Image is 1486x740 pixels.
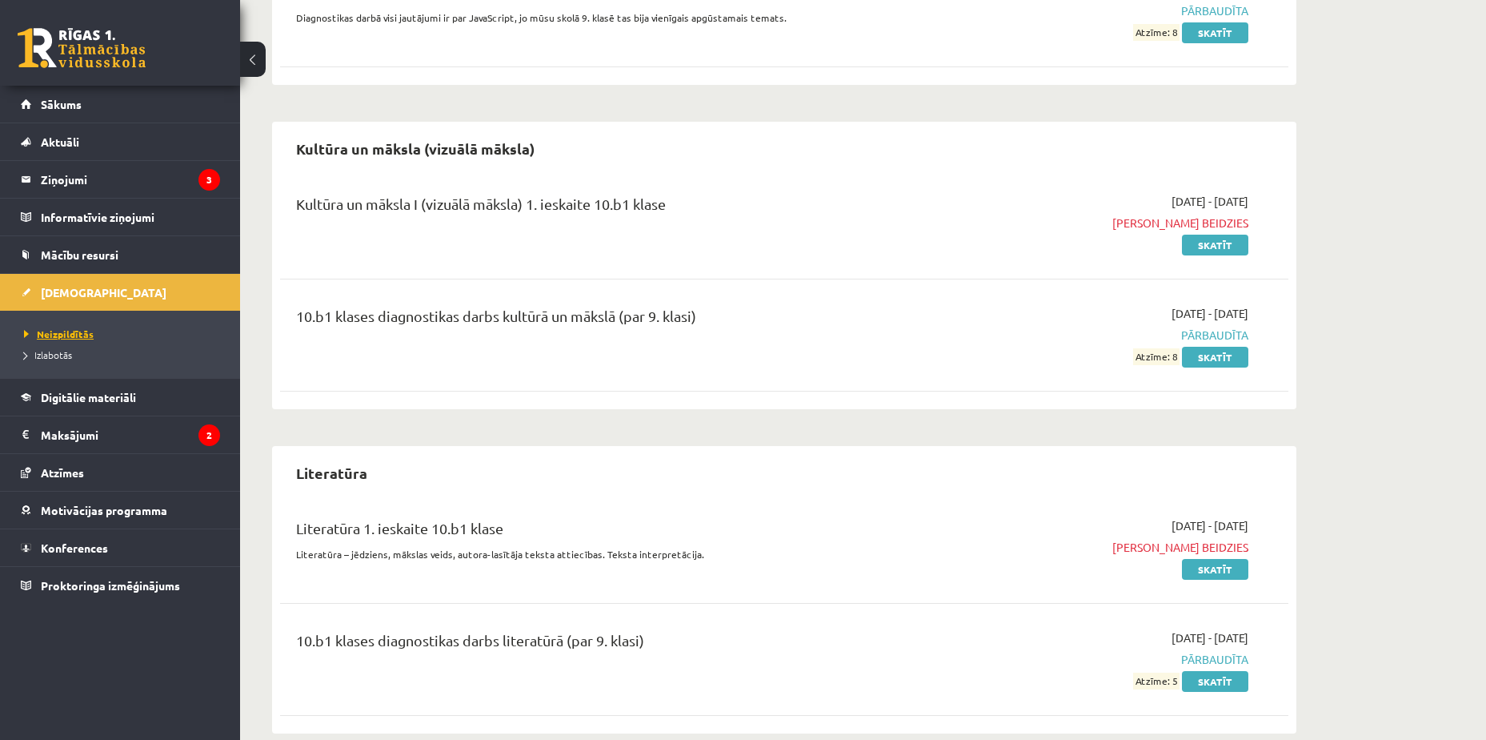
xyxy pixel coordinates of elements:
[21,379,220,416] a: Digitālie materiāli
[21,274,220,311] a: [DEMOGRAPHIC_DATA]
[41,285,166,300] span: [DEMOGRAPHIC_DATA]
[1172,517,1248,534] span: [DATE] - [DATE]
[1133,24,1180,41] span: Atzīme: 8
[21,529,220,566] a: Konferences
[1182,235,1248,255] a: Skatīt
[1172,629,1248,646] span: [DATE] - [DATE]
[1182,671,1248,692] a: Skatīt
[296,517,923,547] div: Literatūra 1. ieskaite 10.b1 klase
[296,305,923,335] div: 10.b1 klases diagnostikas darbs kultūrā un mākslā (par 9. klasi)
[21,416,220,453] a: Maksājumi2
[21,236,220,273] a: Mācību resursi
[21,492,220,529] a: Motivācijas programma
[947,215,1248,231] span: [PERSON_NAME] beidzies
[947,2,1248,19] span: Pārbaudīta
[21,86,220,123] a: Sākums
[21,161,220,198] a: Ziņojumi3
[41,503,167,517] span: Motivācijas programma
[296,10,923,25] p: Diagnostikas darbā visi jautājumi ir par JavaScript, jo mūsu skolā 9. klasē tas bija vienīgais ap...
[280,130,551,167] h2: Kultūra un māksla (vizuālā māksla)
[21,567,220,604] a: Proktoringa izmēģinājums
[18,28,146,68] a: Rīgas 1. Tālmācības vidusskola
[296,547,923,561] p: Literatūra – jēdziens, mākslas veids, autora-lasītāja teksta attiecības. Teksta interpretācija.
[41,578,180,593] span: Proktoringa izmēģinājums
[41,97,82,111] span: Sākums
[41,135,79,149] span: Aktuāli
[41,247,118,262] span: Mācību resursi
[1172,305,1248,322] span: [DATE] - [DATE]
[24,348,72,361] span: Izlabotās
[947,651,1248,668] span: Pārbaudīta
[1133,348,1180,365] span: Atzīme: 8
[24,327,224,341] a: Neizpildītās
[1182,22,1248,43] a: Skatīt
[280,454,383,492] h2: Literatūra
[198,169,220,191] i: 3
[296,629,923,659] div: 10.b1 klases diagnostikas darbs literatūrā (par 9. klasi)
[1172,193,1248,210] span: [DATE] - [DATE]
[947,327,1248,344] span: Pārbaudīta
[198,424,220,446] i: 2
[947,539,1248,556] span: [PERSON_NAME] beidzies
[296,193,923,223] div: Kultūra un māksla I (vizuālā māksla) 1. ieskaite 10.b1 klase
[21,454,220,491] a: Atzīmes
[1133,673,1180,690] span: Atzīme: 5
[21,123,220,160] a: Aktuāli
[41,199,220,235] legend: Informatīvie ziņojumi
[41,161,220,198] legend: Ziņojumi
[24,328,94,340] span: Neizpildītās
[21,199,220,235] a: Informatīvie ziņojumi
[1182,559,1248,580] a: Skatīt
[24,348,224,362] a: Izlabotās
[41,541,108,555] span: Konferences
[41,416,220,453] legend: Maksājumi
[41,390,136,404] span: Digitālie materiāli
[41,465,84,480] span: Atzīmes
[1182,347,1248,368] a: Skatīt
